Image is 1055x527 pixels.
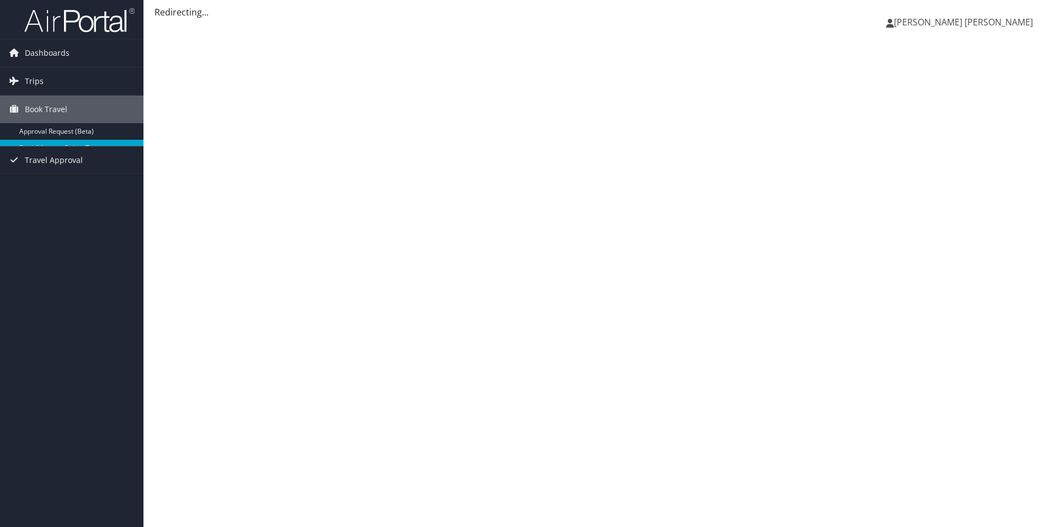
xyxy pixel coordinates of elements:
[154,6,1044,19] div: Redirecting...
[25,39,70,67] span: Dashboards
[25,96,67,123] span: Book Travel
[25,146,83,174] span: Travel Approval
[24,7,135,33] img: airportal-logo.png
[894,16,1033,28] span: [PERSON_NAME] [PERSON_NAME]
[25,67,44,95] span: Trips
[886,6,1044,39] a: [PERSON_NAME] [PERSON_NAME]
